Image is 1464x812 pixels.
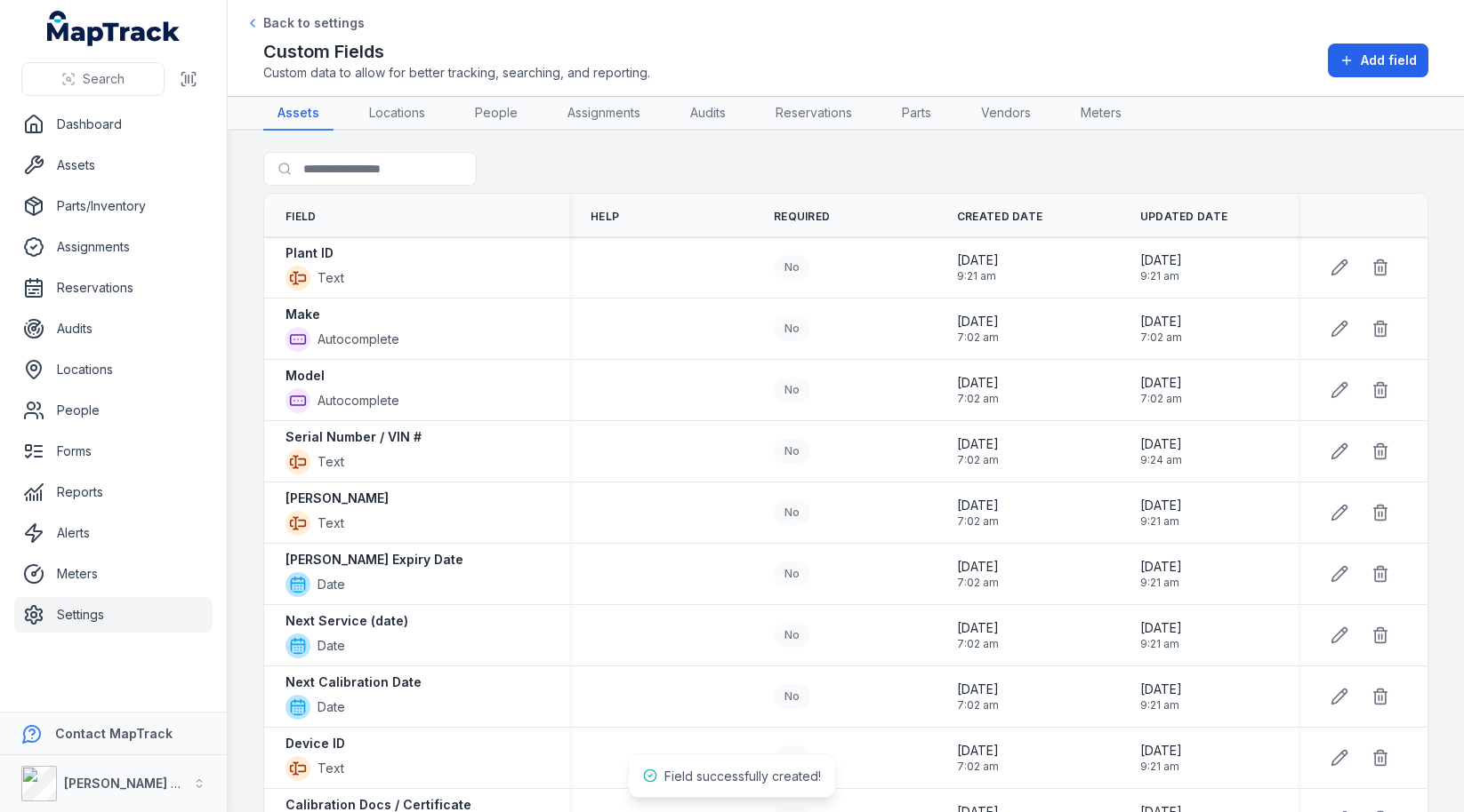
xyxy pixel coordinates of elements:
[1140,330,1182,345] span: 7:02 am
[957,313,999,330] span: [DATE]
[1140,313,1182,330] span: [DATE]
[957,576,999,590] span: 7:02 am
[286,735,345,752] strong: Device ID
[1140,210,1228,224] span: Updated Date
[318,576,345,593] span: Date
[318,514,344,532] span: Text
[318,453,344,471] span: Text
[957,210,1043,224] span: Created Date
[957,619,999,651] time: 25/09/2025, 7:02:33 am
[1140,558,1182,590] time: 26/09/2025, 9:21:59 am
[14,311,213,346] a: Audits
[83,70,125,88] span: Search
[957,514,999,529] span: 7:02 am
[263,97,334,131] a: Assets
[957,698,999,712] span: 7:02 am
[286,210,317,224] span: Field
[1140,742,1182,760] span: [DATE]
[967,97,1045,131] a: Vendors
[664,768,821,784] span: Field successfully created!
[957,313,999,345] time: 25/09/2025, 7:02:33 am
[957,742,999,774] time: 25/09/2025, 7:02:33 am
[318,698,345,716] span: Date
[1140,435,1182,453] span: [DATE]
[286,306,320,323] strong: Make
[957,435,999,467] time: 25/09/2025, 7:02:33 am
[318,330,399,348] span: Autocomplete
[1140,619,1182,637] span: [DATE]
[263,64,650,82] span: Custom data to allow for better tracking, searching, and reporting.
[14,352,213,387] a: Locations
[957,435,999,453] span: [DATE]
[553,97,655,131] a: Assignments
[957,453,999,467] span: 7:02 am
[14,147,213,183] a: Assets
[14,474,213,510] a: Reports
[318,392,399,410] span: Autocomplete
[676,97,740,131] a: Audits
[1140,269,1182,283] span: 9:21 am
[957,681,999,712] time: 25/09/2025, 7:02:33 am
[1140,681,1182,698] span: [DATE]
[286,490,389,507] strong: [PERSON_NAME]
[957,742,999,760] span: [DATE]
[1140,251,1182,269] span: [DATE]
[14,556,213,592] a: Meters
[957,330,999,345] span: 7:02 am
[957,497,999,514] span: [DATE]
[1140,576,1182,590] span: 9:21 am
[1140,374,1182,392] span: [DATE]
[1140,435,1182,467] time: 26/09/2025, 9:24:33 am
[21,62,165,96] button: Search
[1140,698,1182,712] span: 9:21 am
[1140,742,1182,774] time: 26/09/2025, 9:21:59 am
[318,760,344,777] span: Text
[957,251,999,269] span: [DATE]
[55,726,173,741] strong: Contact MapTrack
[774,378,810,402] div: No
[1140,497,1182,514] span: [DATE]
[14,393,213,428] a: People
[1140,558,1182,576] span: [DATE]
[957,681,999,698] span: [DATE]
[774,684,810,709] div: No
[14,597,213,633] a: Settings
[245,14,365,32] a: Back to settings
[47,11,181,46] a: MapTrack
[1140,760,1182,774] span: 9:21 am
[14,270,213,306] a: Reservations
[14,188,213,224] a: Parts/Inventory
[774,623,810,648] div: No
[774,745,810,770] div: No
[461,97,532,131] a: People
[318,637,345,655] span: Date
[1140,313,1182,345] time: 25/09/2025, 7:02:33 am
[263,39,650,64] h2: Custom Fields
[318,269,344,287] span: Text
[591,210,619,224] span: Help
[888,97,945,131] a: Parts
[64,776,293,791] strong: [PERSON_NAME] Asset Maintenance
[1140,637,1182,651] span: 9:21 am
[957,619,999,637] span: [DATE]
[1140,453,1182,467] span: 9:24 am
[761,97,866,131] a: Reservations
[957,374,999,406] time: 25/09/2025, 7:02:33 am
[774,255,810,280] div: No
[1140,251,1182,283] time: 26/09/2025, 9:21:59 am
[1361,52,1417,69] span: Add field
[957,392,999,406] span: 7:02 am
[1140,514,1182,529] span: 9:21 am
[14,107,213,142] a: Dashboard
[957,558,999,576] span: [DATE]
[14,515,213,551] a: Alerts
[14,229,213,265] a: Assignments
[774,561,810,586] div: No
[1066,97,1136,131] a: Meters
[286,551,463,569] strong: [PERSON_NAME] Expiry Date
[774,210,830,224] span: Required
[1140,681,1182,712] time: 26/09/2025, 9:21:59 am
[1140,619,1182,651] time: 26/09/2025, 9:21:59 am
[286,673,422,691] strong: Next Calibration Date
[957,374,999,392] span: [DATE]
